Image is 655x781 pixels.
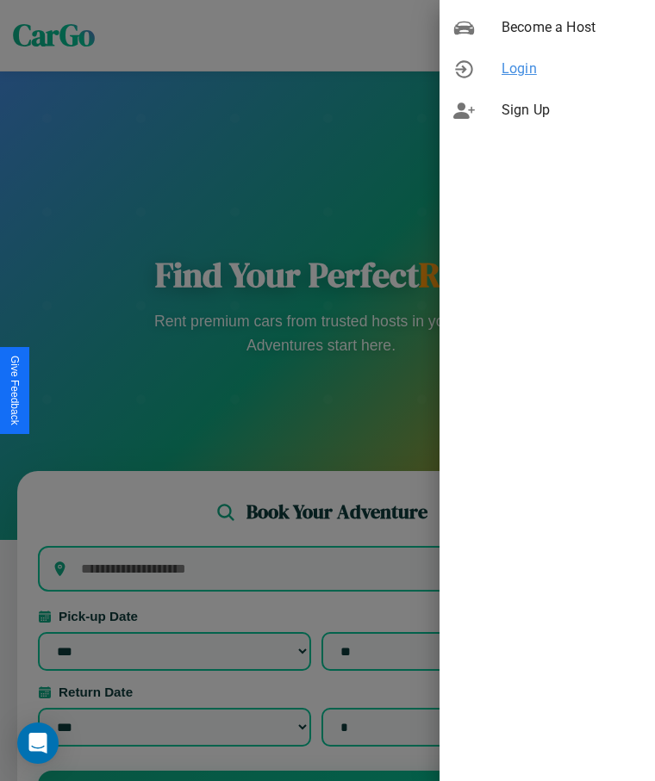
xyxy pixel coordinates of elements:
span: Login [502,59,641,79]
span: Become a Host [502,17,641,38]
div: Give Feedback [9,356,21,425]
div: Become a Host [440,7,655,48]
div: Login [440,48,655,90]
div: Open Intercom Messenger [17,722,59,764]
span: Sign Up [502,100,641,121]
div: Sign Up [440,90,655,131]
